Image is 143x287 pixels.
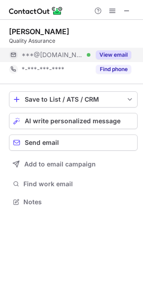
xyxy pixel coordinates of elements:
[9,178,138,190] button: Find work email
[9,37,138,45] div: Quality Assurance
[96,50,131,59] button: Reveal Button
[9,135,138,151] button: Send email
[9,113,138,129] button: AI write personalized message
[9,27,69,36] div: [PERSON_NAME]
[9,5,63,16] img: ContactOut v5.3.10
[23,198,134,206] span: Notes
[23,180,134,188] span: Find work email
[96,65,131,74] button: Reveal Button
[9,91,138,108] button: save-profile-one-click
[22,51,84,59] span: ***@[DOMAIN_NAME]
[25,117,121,125] span: AI write personalized message
[25,96,122,103] div: Save to List / ATS / CRM
[9,196,138,208] button: Notes
[25,139,59,146] span: Send email
[9,156,138,172] button: Add to email campaign
[24,161,96,168] span: Add to email campaign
